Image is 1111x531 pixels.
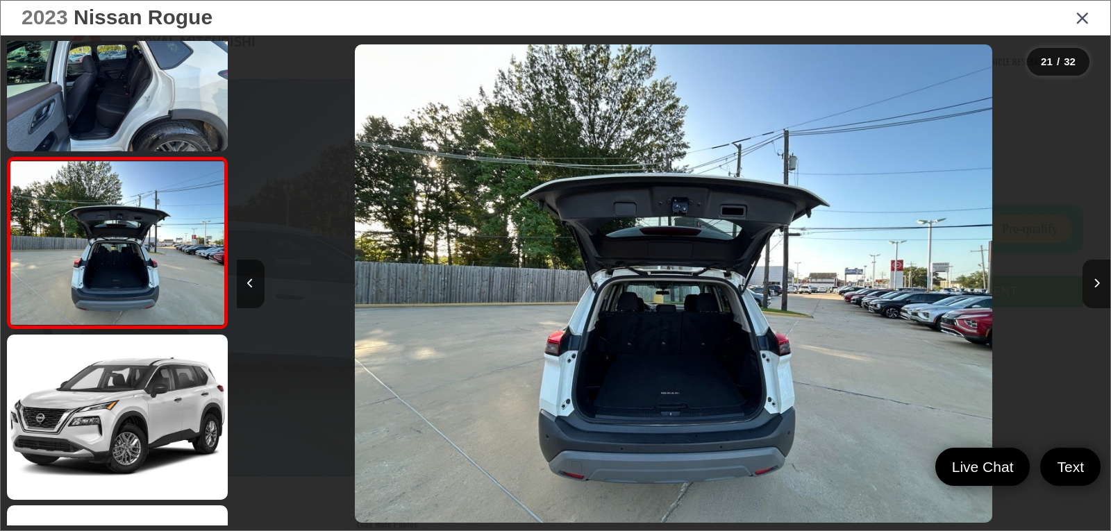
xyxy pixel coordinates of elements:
button: Previous image [237,260,265,308]
span: 32 [1064,56,1076,67]
img: 2023 Nissan Rogue S [355,44,992,523]
span: Live Chat [945,457,1021,476]
span: / [1055,57,1061,67]
span: 2023 [22,6,68,28]
i: Close gallery [1076,8,1089,26]
span: Text [1050,457,1091,476]
img: 2023 Nissan Rogue S [5,333,230,502]
span: Nissan Rogue [74,6,212,28]
a: Live Chat [935,448,1030,486]
img: 2023 Nissan Rogue S [8,161,226,324]
a: Text [1040,448,1101,486]
button: Next image [1083,260,1110,308]
div: 2023 Nissan Rogue S 20 [237,44,1110,523]
span: 21 [1041,56,1053,67]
